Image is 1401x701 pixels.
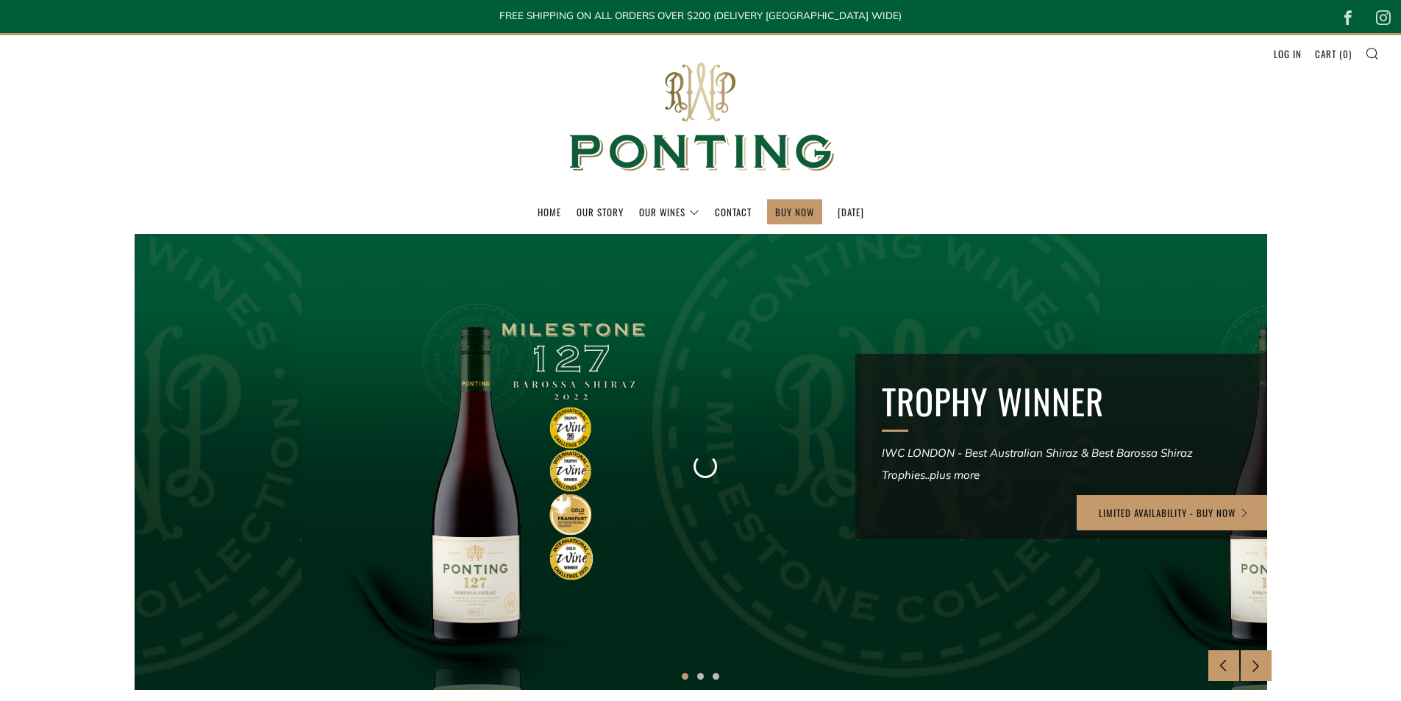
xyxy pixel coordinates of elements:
[882,380,1241,423] h2: TROPHY WINNER
[715,200,752,224] a: Contact
[577,200,624,224] a: Our Story
[882,446,1193,482] em: IWC LONDON - Best Australian Shiraz & Best Barossa Shiraz Trophies..plus more
[538,200,561,224] a: Home
[682,673,688,680] button: 1
[1077,495,1272,530] a: LIMITED AVAILABILITY - BUY NOW
[1274,42,1302,65] a: Log in
[775,200,814,224] a: BUY NOW
[639,200,699,224] a: Our Wines
[1315,42,1352,65] a: Cart (0)
[554,35,848,199] img: Ponting Wines
[697,673,704,680] button: 2
[1343,46,1349,61] span: 0
[838,200,864,224] a: [DATE]
[713,673,719,680] button: 3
